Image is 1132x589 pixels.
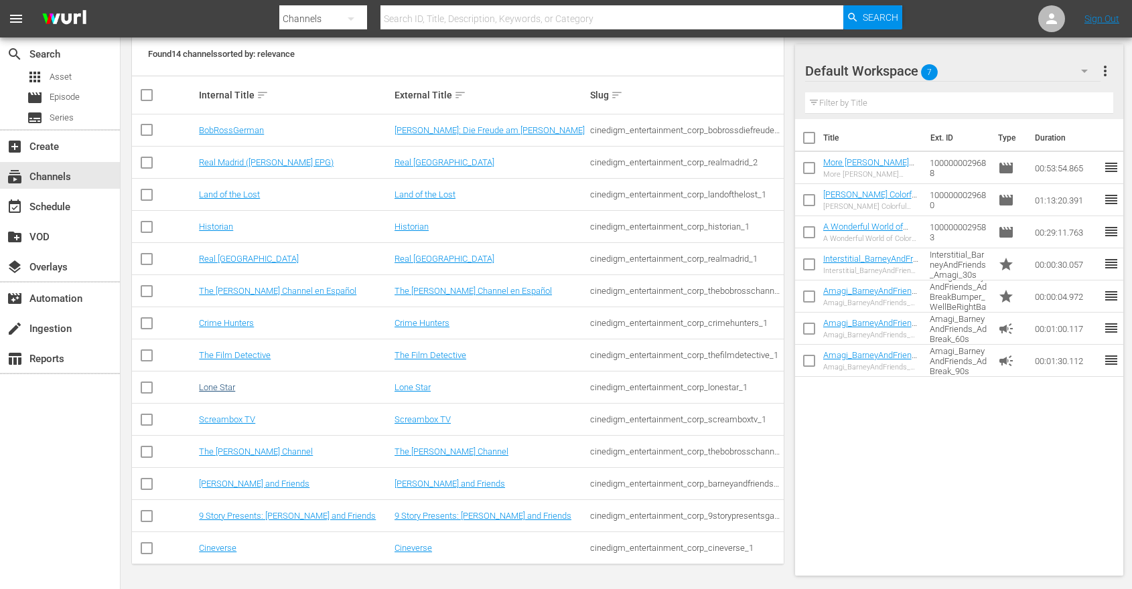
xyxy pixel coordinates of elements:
[1030,313,1103,345] td: 00:01:00.117
[590,479,782,489] div: cinedigm_entertainment_corp_barneyandfriends_1
[843,5,902,29] button: Search
[257,89,269,101] span: sort
[924,280,992,313] td: Amagi_BarneyAndFriends_AdBreakBumper_WellBeRightBack_5s
[395,350,466,360] a: The Film Detective
[924,184,992,216] td: 1000000029680
[590,125,782,135] div: cinedigm_entertainment_corp_bobrossdiefreudeammalen_1
[590,286,782,296] div: cinedigm_entertainment_corp_thebobrosschannelenespaol_1
[199,222,233,232] a: Historian
[395,511,571,521] a: 9 Story Presents: [PERSON_NAME] and Friends
[395,157,494,167] a: Real [GEOGRAPHIC_DATA]
[199,157,334,167] a: Real Madrid ([PERSON_NAME] EPG)
[50,111,74,124] span: Series
[1027,119,1107,157] th: Duration
[823,331,920,339] div: Amagi_BarneyAndFriends_AdBreak_60s
[823,254,918,274] a: Interstitial_BarneyAndFriends_Amagi_30s
[998,353,1014,369] span: Ad
[590,222,782,232] div: cinedigm_entertainment_corp_historian_1
[199,350,271,360] a: The Film Detective
[395,446,508,456] a: The [PERSON_NAME] Channel
[823,299,920,307] div: Amagi_BarneyAndFriends_AdBreakBumper_WellBeRightBack_5s
[395,254,494,264] a: Real [GEOGRAPHIC_DATA]
[1103,288,1119,304] span: reorder
[611,89,623,101] span: sort
[924,152,992,184] td: 1000000029688
[199,286,356,296] a: The [PERSON_NAME] Channel en Español
[7,46,23,62] span: Search
[924,345,992,377] td: Amagi_BarneyAndFriends_AdBreak_90s
[8,11,24,27] span: menu
[199,318,254,328] a: Crime Hunters
[1103,159,1119,175] span: reorder
[1103,256,1119,272] span: reorder
[7,321,23,337] span: Ingestion
[50,90,80,104] span: Episode
[590,350,782,360] div: cinedigm_entertainment_corp_thefilmdetective_1
[924,216,992,248] td: 1000000029583
[395,479,505,489] a: [PERSON_NAME] and Friends
[199,479,309,489] a: [PERSON_NAME] and Friends
[199,543,236,553] a: Cineverse
[395,286,552,296] a: The [PERSON_NAME] Channel en Español
[823,350,917,370] a: Amagi_BarneyAndFriends_AdBreak_90s
[199,254,299,264] a: Real [GEOGRAPHIC_DATA]
[998,160,1014,176] span: Episode
[998,192,1014,208] span: Episode
[7,169,23,185] span: Channels
[7,290,23,307] span: Automation
[27,69,43,85] span: Asset
[590,446,782,456] div: cinedigm_entertainment_corp_thebobrosschannel_1
[590,382,782,392] div: cinedigm_entertainment_corp_lonestar_1
[1103,352,1119,368] span: reorder
[590,318,782,328] div: cinedigm_entertainment_corp_crimehunters_1
[199,87,391,103] div: Internal Title
[7,229,23,245] span: VOD
[823,189,918,209] a: [PERSON_NAME] Colorful World
[590,543,782,553] div: cinedigm_entertainment_corp_cineverse_1
[148,49,295,59] span: Found 14 channels sorted by: relevance
[823,266,920,275] div: Interstitial_BarneyAndFriends_Amagi_30s
[199,511,376,521] a: 9 Story Presents: [PERSON_NAME] and Friends
[823,222,908,242] a: A Wonderful World of Colors and Shapes
[1103,320,1119,336] span: reorder
[922,119,990,157] th: Ext. ID
[27,90,43,106] span: Episode
[1030,152,1103,184] td: 00:53:54.865
[805,52,1101,90] div: Default Workspace
[199,382,235,392] a: Lone Star
[395,87,586,103] div: External Title
[823,119,922,157] th: Title
[199,414,255,424] a: Screambox TV
[998,224,1014,240] span: Episode
[590,414,782,424] div: cinedigm_entertainment_corp_screamboxtv_1
[199,125,264,135] a: BobRossGerman
[998,321,1014,337] span: Ad
[924,248,992,280] td: Interstitial_BarneyAndFriends_Amagi_30s
[998,288,1014,305] span: Promo
[1103,224,1119,240] span: reorder
[395,382,431,392] a: Lone Star
[199,446,313,456] a: The [PERSON_NAME] Channel
[823,363,920,371] div: Amagi_BarneyAndFriends_AdBreak_90s
[32,3,96,35] img: ans4CAIJ8jUAAAAAAAAAAAAAAAAAAAAAAAAgQb4GAAAAAAAAAAAAAAAAAAAAAAAAJMjXAAAAAAAAAAAAAAAAAAAAAAAAgAT5G...
[823,202,920,211] div: [PERSON_NAME] Colorful World
[395,189,455,199] a: Land of the Lost
[990,119,1027,157] th: Type
[823,286,917,316] a: Amagi_BarneyAndFriends_AdBreakBumper_WellBeRightBack_5s
[1103,191,1119,207] span: reorder
[7,199,23,215] span: Schedule
[1084,13,1119,24] a: Sign Out
[1030,216,1103,248] td: 00:29:11.763
[1097,55,1113,87] button: more_vert
[924,313,992,345] td: Amagi_BarneyAndFriends_AdBreak_60s
[590,254,782,264] div: cinedigm_entertainment_corp_realmadrid_1
[7,259,23,275] span: Overlays
[590,157,782,167] div: cinedigm_entertainment_corp_realmadrid_2
[50,70,72,84] span: Asset
[823,318,917,338] a: Amagi_BarneyAndFriends_AdBreak_60s
[27,110,43,126] span: Series
[7,139,23,155] span: Create
[998,256,1014,272] span: Promo
[921,58,938,86] span: 7
[590,189,782,199] div: cinedigm_entertainment_corp_landofthelost_1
